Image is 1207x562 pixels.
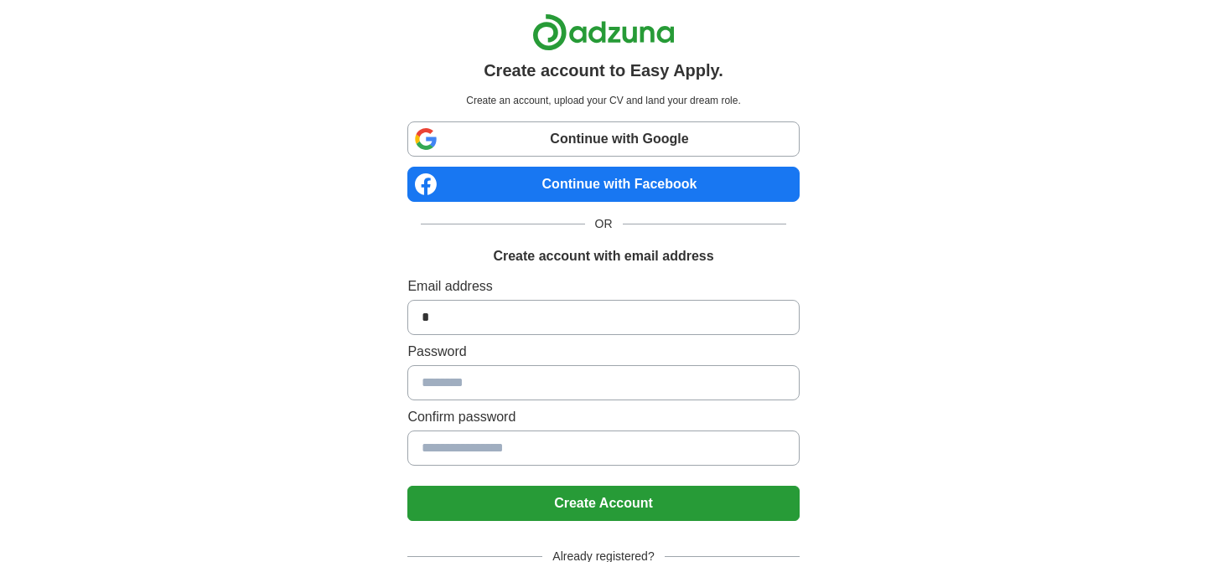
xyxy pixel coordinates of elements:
img: Adzuna logo [532,13,675,51]
button: Create Account [407,486,799,521]
h1: Create account with email address [493,246,713,266]
span: OR [585,215,623,233]
h1: Create account to Easy Apply. [484,58,723,83]
a: Continue with Google [407,121,799,157]
label: Password [407,342,799,362]
p: Create an account, upload your CV and land your dream role. [411,93,795,108]
label: Email address [407,276,799,296]
a: Continue with Facebook [407,167,799,202]
label: Confirm password [407,407,799,427]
